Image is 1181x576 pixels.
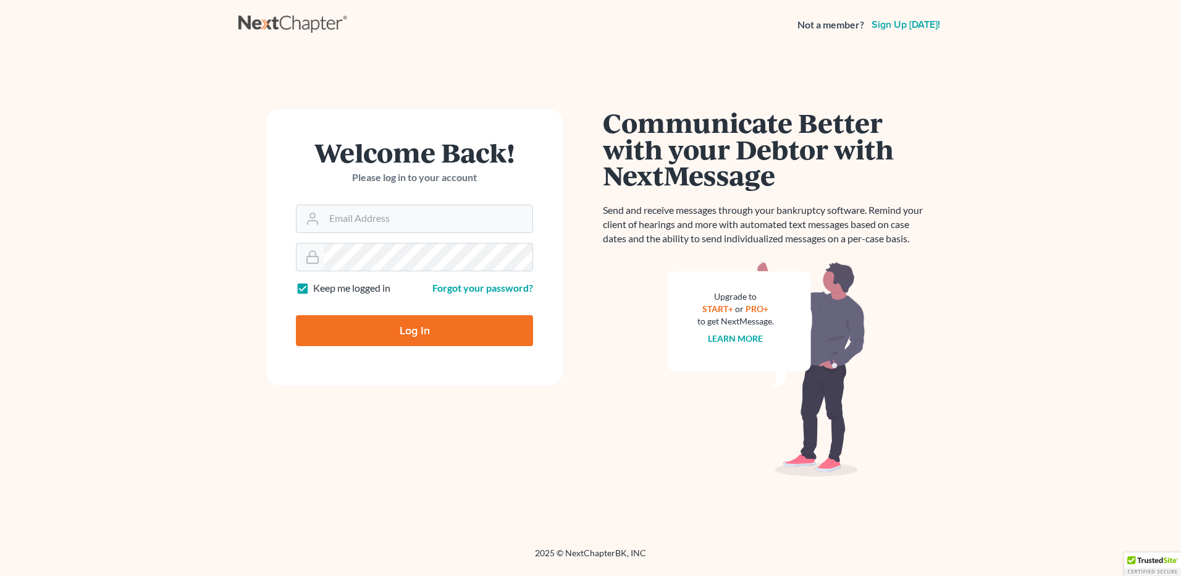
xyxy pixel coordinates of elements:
div: 2025 © NextChapterBK, INC [238,547,943,569]
input: Log In [296,315,533,346]
p: Please log in to your account [296,171,533,185]
a: START+ [703,303,734,314]
strong: Not a member? [797,18,864,32]
div: Upgrade to [697,290,774,303]
h1: Welcome Back! [296,139,533,166]
div: TrustedSite Certified [1124,553,1181,576]
img: nextmessage_bg-59042aed3d76b12b5cd301f8e5b87938c9018125f34e5fa2b7a6b67550977c72.svg [668,261,865,477]
h1: Communicate Better with your Debtor with NextMessage [603,109,930,188]
a: PRO+ [746,303,769,314]
div: to get NextMessage. [697,315,774,328]
label: Keep me logged in [313,281,390,295]
a: Sign up [DATE]! [869,20,943,30]
span: or [736,303,744,314]
input: Email Address [324,205,532,232]
a: Learn more [708,333,763,344]
p: Send and receive messages through your bankruptcy software. Remind your client of hearings and mo... [603,203,930,246]
a: Forgot your password? [432,282,533,294]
